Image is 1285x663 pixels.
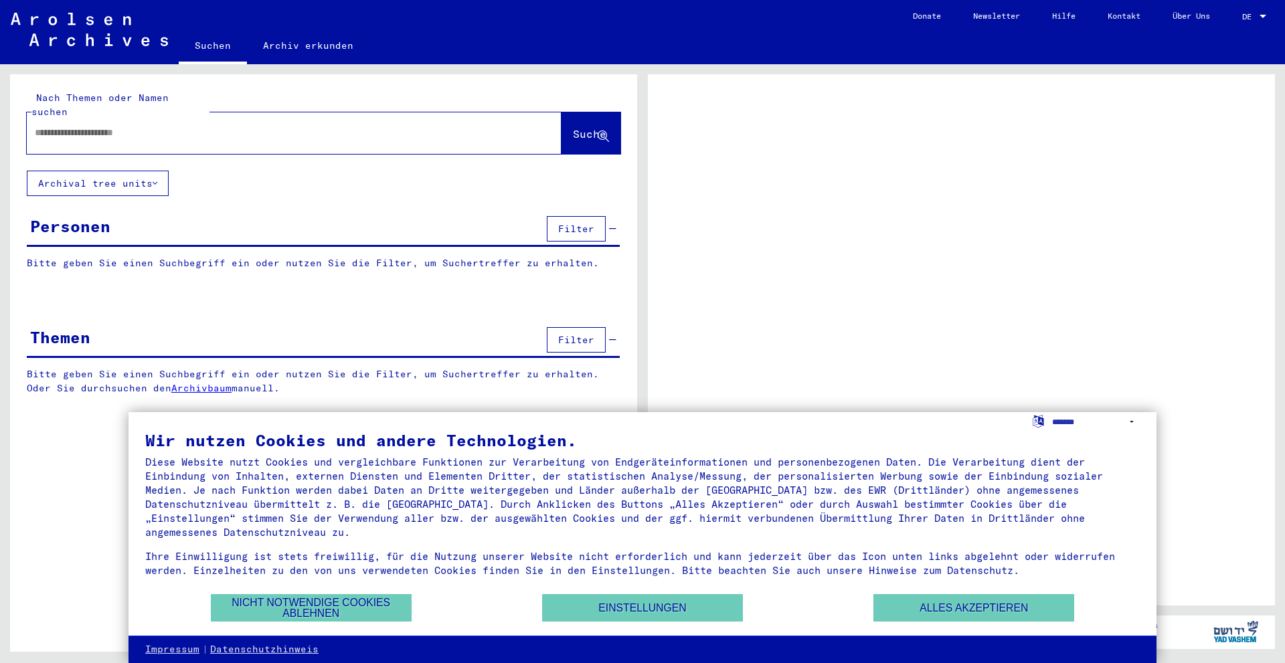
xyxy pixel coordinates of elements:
[547,327,606,353] button: Filter
[1211,615,1261,648] img: yv_logo.png
[211,594,412,622] button: Nicht notwendige Cookies ablehnen
[11,13,168,46] img: Arolsen_neg.svg
[171,382,232,394] a: Archivbaum
[179,29,247,64] a: Suchen
[558,334,594,346] span: Filter
[562,112,620,154] button: Suche
[873,594,1074,622] button: Alles akzeptieren
[210,643,319,656] a: Datenschutzhinweis
[30,214,110,238] div: Personen
[31,92,169,118] mat-label: Nach Themen oder Namen suchen
[30,325,90,349] div: Themen
[1052,412,1140,432] select: Sprache auswählen
[145,455,1140,539] div: Diese Website nutzt Cookies und vergleichbare Funktionen zur Verarbeitung von Endgeräteinformatio...
[542,594,743,622] button: Einstellungen
[1031,414,1045,427] label: Sprache auswählen
[145,549,1140,577] div: Ihre Einwilligung ist stets freiwillig, für die Nutzung unserer Website nicht erforderlich und ka...
[573,127,606,140] span: Suche
[27,367,620,395] p: Bitte geben Sie einen Suchbegriff ein oder nutzen Sie die Filter, um Suchertreffer zu erhalten. O...
[145,643,199,656] a: Impressum
[247,29,369,62] a: Archiv erkunden
[27,256,620,270] p: Bitte geben Sie einen Suchbegriff ein oder nutzen Sie die Filter, um Suchertreffer zu erhalten.
[547,216,606,242] button: Filter
[558,223,594,235] span: Filter
[27,171,169,196] button: Archival tree units
[1242,12,1257,21] span: DE
[145,432,1140,448] div: Wir nutzen Cookies und andere Technologien.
